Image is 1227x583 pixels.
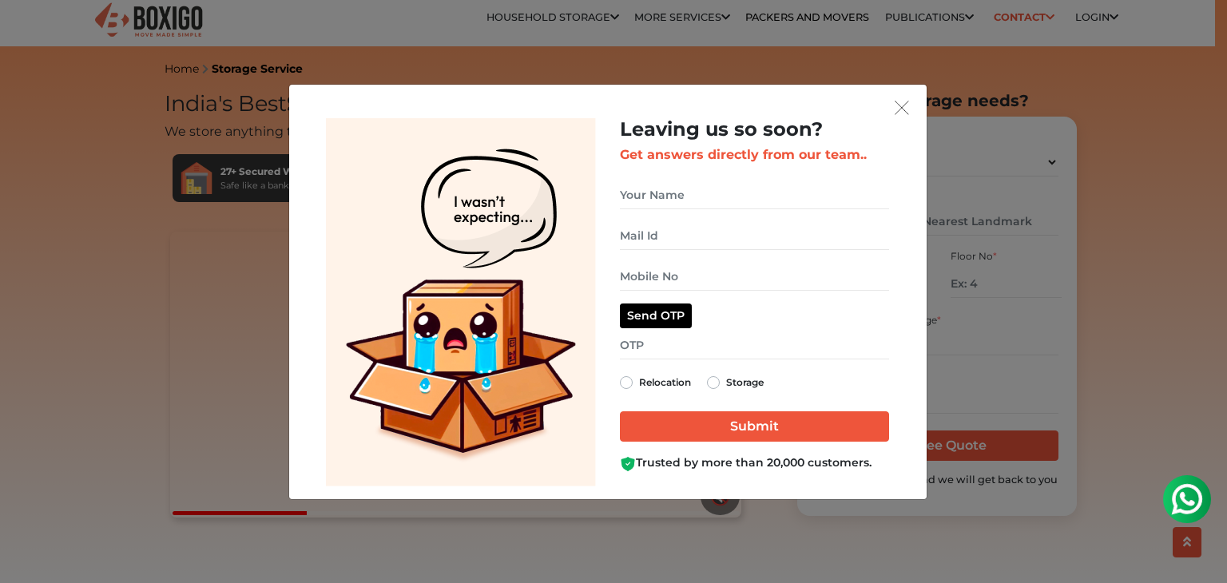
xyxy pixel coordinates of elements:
[620,454,889,471] div: Trusted by more than 20,000 customers.
[620,456,636,472] img: Boxigo Customer Shield
[620,147,889,162] h3: Get answers directly from our team..
[726,373,764,392] label: Storage
[639,373,691,392] label: Relocation
[620,263,889,291] input: Mobile No
[620,222,889,250] input: Mail Id
[620,181,889,209] input: Your Name
[620,303,692,328] button: Send OTP
[620,331,889,359] input: OTP
[326,118,596,486] img: Lead Welcome Image
[895,101,909,115] img: exit
[620,411,889,442] input: Submit
[620,118,889,141] h2: Leaving us so soon?
[16,16,48,48] img: whatsapp-icon.svg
